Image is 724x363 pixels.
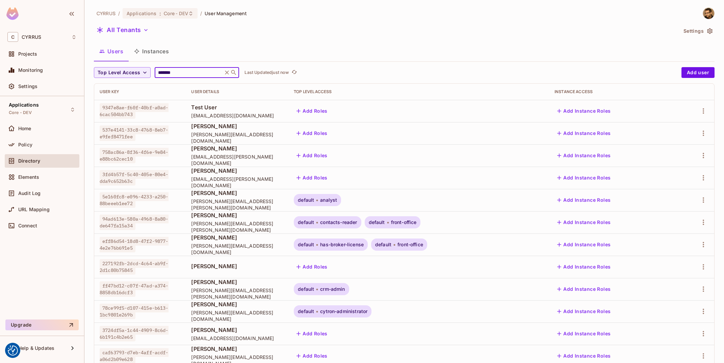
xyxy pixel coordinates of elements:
[191,176,283,189] span: [EMAIL_ADDRESS][PERSON_NAME][DOMAIN_NAME]
[554,328,613,339] button: Add Instance Roles
[320,286,345,292] span: crm-admin
[191,89,283,94] div: User Details
[191,326,283,334] span: [PERSON_NAME]
[191,243,283,255] span: [PERSON_NAME][EMAIL_ADDRESS][DOMAIN_NAME]
[554,195,613,205] button: Add Instance Roles
[298,220,314,225] span: default
[554,128,613,139] button: Add Instance Roles
[100,103,169,119] span: 9347e8ae-f60f-40bf-a0ad-6cac504bb743
[681,26,715,36] button: Settings
[191,287,283,300] span: [PERSON_NAME][EMAIL_ADDRESS][PERSON_NAME][DOMAIN_NAME]
[18,191,41,196] span: Audit Log
[554,217,613,228] button: Add Instance Roles
[320,242,364,247] span: has-broker-license
[369,220,385,225] span: default
[118,10,120,17] li: /
[191,301,283,308] span: [PERSON_NAME]
[127,10,157,17] span: Applications
[18,67,43,73] span: Monitoring
[191,278,283,286] span: [PERSON_NAME]
[100,89,180,94] div: User Key
[191,112,283,119] span: [EMAIL_ADDRESS][DOMAIN_NAME]
[18,207,50,212] span: URL Mapping
[298,242,314,247] span: default
[375,242,391,247] span: default
[294,89,544,94] div: Top Level Access
[320,309,367,314] span: cytron-administrator
[191,345,283,353] span: [PERSON_NAME]
[191,122,283,130] span: [PERSON_NAME]
[191,104,283,111] span: Test User
[5,319,79,330] button: Upgrade
[294,172,330,183] button: Add Roles
[554,106,613,116] button: Add Instance Roles
[294,328,330,339] button: Add Roles
[18,174,39,180] span: Elements
[191,131,283,144] span: [PERSON_NAME][EMAIL_ADDRESS][DOMAIN_NAME]
[294,261,330,272] button: Add Roles
[191,309,283,322] span: [PERSON_NAME][EMAIL_ADDRESS][DOMAIN_NAME]
[100,237,169,252] span: eff86d54-18d8-47f2-9877-4e2e76b691e5
[100,170,169,186] span: 3fd4b57f-5c40-405e-80e4-dda9c652b63c
[554,306,613,317] button: Add Instance Roles
[100,326,169,341] span: 3724df5a-1c44-4909-8c6d-6b191c4b2e65
[554,150,613,161] button: Add Instance Roles
[7,32,18,42] span: C
[97,10,115,17] span: the active workspace
[18,84,37,89] span: Settings
[205,10,247,17] span: User Management
[554,89,670,94] div: Instance Access
[191,153,283,166] span: [EMAIL_ADDRESS][PERSON_NAME][DOMAIN_NAME]
[290,68,298,77] button: refresh
[320,197,337,203] span: analyst
[100,259,169,275] span: 227192fb-2dcd-4c64-ab9f-2d1c80b75845
[681,67,715,78] button: Add user
[129,43,174,60] button: Instances
[554,172,613,183] button: Add Instance Roles
[191,335,283,341] span: [EMAIL_ADDRESS][DOMAIN_NAME]
[100,125,169,141] span: 537e4141-33c8-4768-8eb7-e9fef8471fee
[200,10,202,17] li: /
[94,25,151,35] button: All Tenants
[22,34,41,40] span: Workspace: CYRRUS
[18,345,54,351] span: Help & Updates
[159,11,161,16] span: :
[100,192,169,208] span: 5e160fc8-e096-4233-a250-88beeeb1ee72
[191,145,283,152] span: [PERSON_NAME]
[298,197,314,203] span: default
[554,284,613,295] button: Add Instance Roles
[6,7,19,20] img: SReyMgAAAABJRU5ErkJggg==
[191,198,283,211] span: [PERSON_NAME][EMAIL_ADDRESS][PERSON_NAME][DOMAIN_NAME]
[191,234,283,241] span: [PERSON_NAME]
[100,281,169,297] span: ff47bd12-c07f-47ad-a374-8858db16dcf3
[554,351,613,361] button: Add Instance Roles
[100,148,169,163] span: 758ac86a-8f36-4f6e-9e84-e88bc62cec10
[397,242,423,247] span: front-office
[94,43,129,60] button: Users
[191,167,283,174] span: [PERSON_NAME]
[164,10,188,17] span: Core - DEV
[18,142,32,147] span: Policy
[703,8,714,19] img: Tomáš Jelínek
[100,304,169,319] span: 78ce99f5-d107-415e-b613-1bc9801e269b
[18,158,40,164] span: Directory
[554,261,613,272] button: Add Instance Roles
[191,262,283,270] span: [PERSON_NAME]
[9,102,39,108] span: Applications
[298,309,314,314] span: default
[18,51,37,57] span: Projects
[191,220,283,233] span: [PERSON_NAME][EMAIL_ADDRESS][PERSON_NAME][DOMAIN_NAME]
[94,67,151,78] button: Top Level Access
[291,69,297,76] span: refresh
[244,70,289,75] p: Last Updated just now
[18,126,31,131] span: Home
[298,286,314,292] span: default
[294,128,330,139] button: Add Roles
[554,239,613,250] button: Add Instance Roles
[191,189,283,197] span: [PERSON_NAME]
[191,212,283,219] span: [PERSON_NAME]
[289,68,298,77] span: Click to refresh data
[294,351,330,361] button: Add Roles
[18,223,37,228] span: Connect
[100,215,169,230] span: 94ad613e-580a-4968-8a80-de647fa15a34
